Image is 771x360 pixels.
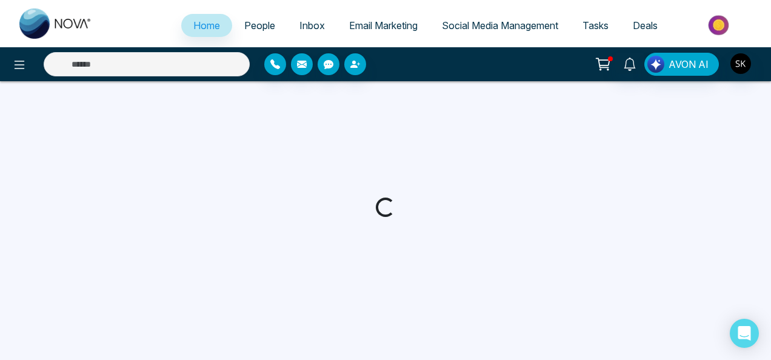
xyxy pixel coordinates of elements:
img: Nova CRM Logo [19,8,92,39]
a: Social Media Management [430,14,570,37]
a: Inbox [287,14,337,37]
span: Deals [633,19,658,32]
a: Email Marketing [337,14,430,37]
img: Market-place.gif [676,12,764,39]
a: Home [181,14,232,37]
img: Lead Flow [647,56,664,73]
span: AVON AI [669,57,709,72]
span: Email Marketing [349,19,418,32]
span: Home [193,19,220,32]
a: People [232,14,287,37]
span: Tasks [582,19,609,32]
span: Inbox [299,19,325,32]
img: User Avatar [730,53,751,74]
div: Open Intercom Messenger [730,319,759,348]
span: Social Media Management [442,19,558,32]
span: People [244,19,275,32]
button: AVON AI [644,53,719,76]
a: Tasks [570,14,621,37]
a: Deals [621,14,670,37]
